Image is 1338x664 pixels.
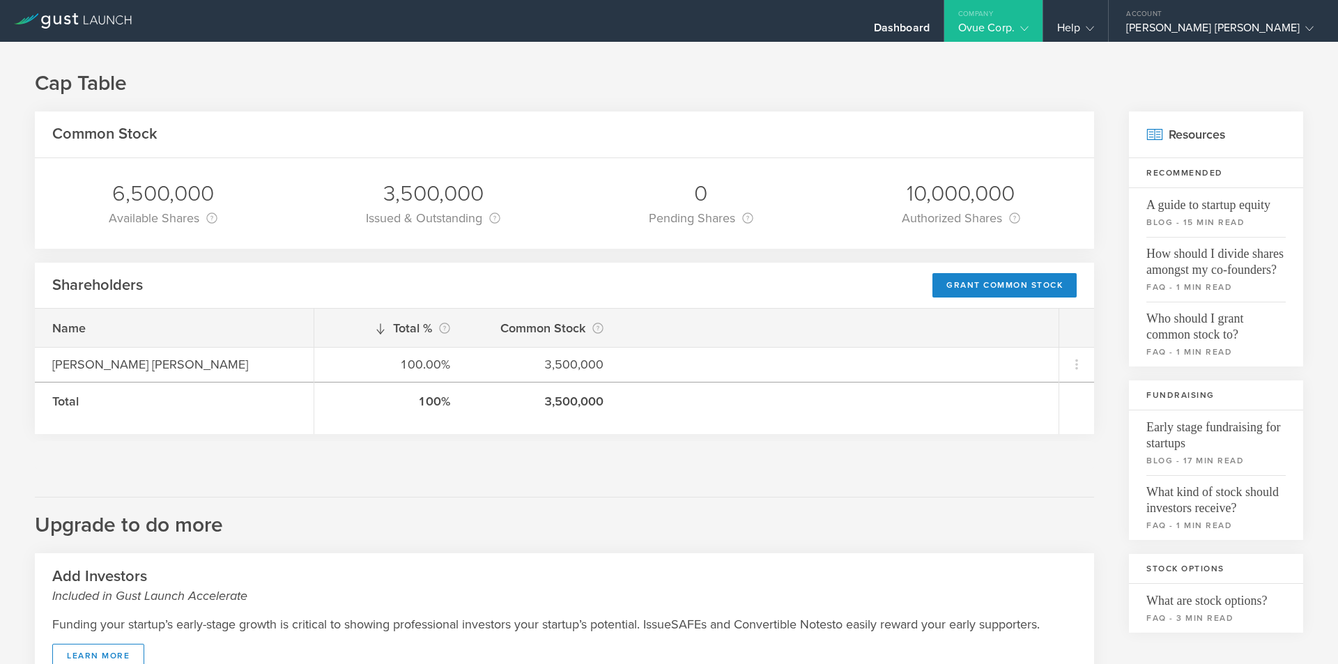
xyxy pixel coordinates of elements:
span: How should I divide shares amongst my co-founders? [1146,237,1286,278]
div: Name [52,319,296,337]
small: faq - 1 min read [1146,281,1286,293]
span: What kind of stock should investors receive? [1146,475,1286,516]
div: 100.00% [332,355,450,373]
h3: Stock Options [1129,554,1303,584]
div: Total [52,392,296,410]
a: A guide to startup equityblog - 15 min read [1129,188,1303,237]
small: blog - 15 min read [1146,216,1286,229]
div: 100% [332,392,450,410]
span: SAFEs and Convertible Notes [671,615,832,633]
small: blog - 17 min read [1146,454,1286,467]
div: 3,500,000 [366,179,500,208]
div: Issued & Outstanding [366,208,500,228]
div: Common Stock [485,318,603,338]
h2: Shareholders [52,275,143,295]
span: Early stage fundraising for startups [1146,410,1286,451]
a: Who should I grant common stock to?faq - 1 min read [1129,302,1303,366]
a: What kind of stock should investors receive?faq - 1 min read [1129,475,1303,540]
h3: Recommended [1129,158,1303,188]
div: 0 [649,179,753,208]
small: faq - 1 min read [1146,519,1286,532]
a: What are stock options?faq - 3 min read [1129,584,1303,633]
div: Available Shares [109,208,217,228]
small: faq - 3 min read [1146,612,1286,624]
div: Help [1057,21,1094,42]
div: Pending Shares [649,208,753,228]
span: What are stock options? [1146,584,1286,609]
div: [PERSON_NAME] [PERSON_NAME] [52,355,296,373]
div: Grant Common Stock [932,273,1077,298]
a: How should I divide shares amongst my co-founders?faq - 1 min read [1129,237,1303,302]
div: 10,000,000 [902,179,1020,208]
div: [PERSON_NAME] [PERSON_NAME] [1126,21,1314,42]
span: A guide to startup equity [1146,188,1286,213]
div: 6,500,000 [109,179,217,208]
div: Authorized Shares [902,208,1020,228]
h2: Upgrade to do more [35,497,1094,539]
div: Total % [332,318,450,338]
div: Dashboard [874,21,930,42]
span: Who should I grant common stock to? [1146,302,1286,343]
h2: Common Stock [52,124,157,144]
h2: Resources [1129,111,1303,158]
div: 3,500,000 [485,355,603,373]
a: Early stage fundraising for startupsblog - 17 min read [1129,410,1303,475]
h2: Add Investors [52,566,1077,605]
div: Ovue Corp. [958,21,1029,42]
small: faq - 1 min read [1146,346,1286,358]
small: Included in Gust Launch Accelerate [52,587,1077,605]
h1: Cap Table [35,70,1303,98]
h3: Fundraising [1129,380,1303,410]
div: 3,500,000 [485,392,603,410]
p: Funding your startup’s early-stage growth is critical to showing professional investors your star... [52,615,1077,633]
